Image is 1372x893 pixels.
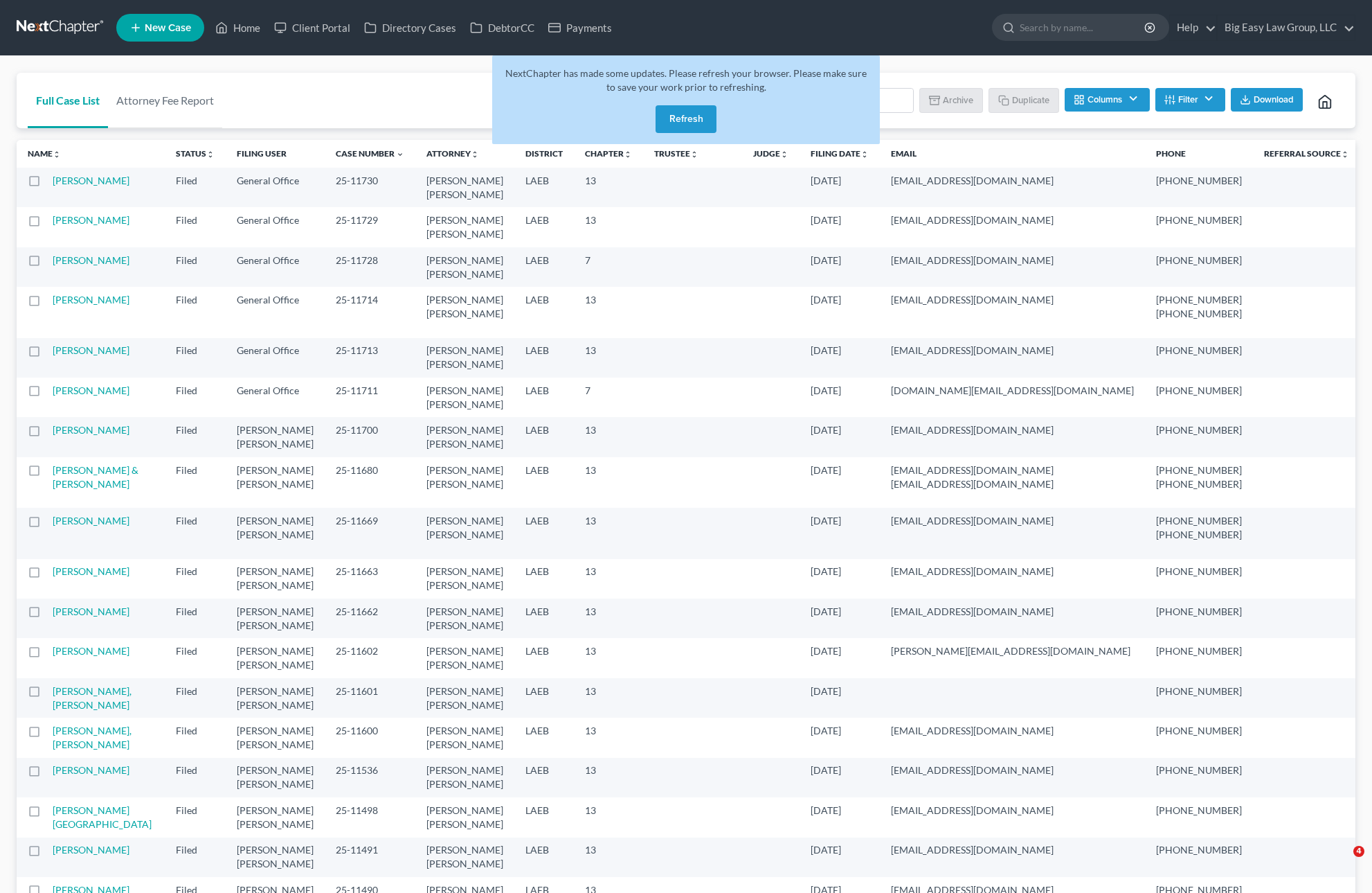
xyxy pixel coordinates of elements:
[165,838,226,877] td: Filed
[1020,15,1146,40] input: Search by name...
[800,838,880,877] td: [DATE]
[574,207,643,247] td: 13
[1156,514,1242,542] pre: [PHONE_NUMBER] [PHONE_NUMBER]
[165,638,226,678] td: Filed
[891,605,1134,619] pre: [EMAIL_ADDRESS][DOMAIN_NAME]
[574,718,643,757] td: 13
[53,175,129,186] a: [PERSON_NAME]
[226,599,325,638] td: [PERSON_NAME] [PERSON_NAME]
[28,148,61,159] a: Nameunfold_more
[800,417,880,457] td: [DATE]
[1155,88,1225,112] button: Filter
[415,378,514,417] td: [PERSON_NAME] [PERSON_NAME]
[574,797,643,837] td: 13
[800,559,880,599] td: [DATE]
[800,638,880,678] td: [DATE]
[891,463,1134,491] pre: [EMAIL_ADDRESS][DOMAIN_NAME] [EMAIL_ADDRESS][DOMAIN_NAME]
[226,168,325,207] td: General Office
[891,423,1134,437] pre: [EMAIL_ADDRESS][DOMAIN_NAME]
[891,514,1134,528] pre: [EMAIL_ADDRESS][DOMAIN_NAME]
[53,804,152,830] a: [PERSON_NAME][GEOGRAPHIC_DATA]
[800,287,880,337] td: [DATE]
[1156,843,1242,857] pre: [PHONE_NUMBER]
[1156,463,1242,491] pre: [PHONE_NUMBER] [PHONE_NUMBER]
[325,797,415,837] td: 25-11498
[325,758,415,797] td: 25-11536
[891,344,1134,357] pre: [EMAIL_ADDRESS][DOMAIN_NAME]
[1231,88,1303,112] button: Download
[800,168,880,207] td: [DATE]
[514,247,574,287] td: LAEB
[574,457,643,508] td: 13
[415,838,514,877] td: [PERSON_NAME] [PERSON_NAME]
[165,559,226,599] td: Filed
[396,150,404,159] i: expand_more
[1156,684,1242,698] pre: [PHONE_NUMBER]
[574,287,643,337] td: 13
[514,417,574,457] td: LAEB
[226,758,325,797] td: [PERSON_NAME] [PERSON_NAME]
[514,338,574,378] td: LAEB
[514,378,574,417] td: LAEB
[1156,254,1242,267] pre: [PHONE_NUMBER]
[165,168,226,207] td: Filed
[336,148,404,159] a: Case Number expand_more
[226,718,325,757] td: [PERSON_NAME] [PERSON_NAME]
[891,565,1134,578] pre: [EMAIL_ADDRESS][DOMAIN_NAME]
[514,838,574,877] td: LAEB
[891,804,1134,817] pre: [EMAIL_ADDRESS][DOMAIN_NAME]
[53,344,129,356] a: [PERSON_NAME]
[1218,15,1355,40] a: Big Easy Law Group, LLC
[514,638,574,678] td: LAEB
[415,287,514,337] td: [PERSON_NAME] [PERSON_NAME]
[226,457,325,508] td: [PERSON_NAME] [PERSON_NAME]
[53,515,129,527] a: [PERSON_NAME]
[1353,846,1364,857] span: 4
[206,150,215,159] i: unfold_more
[891,174,1134,188] pre: [EMAIL_ADDRESS][DOMAIN_NAME]
[165,247,226,287] td: Filed
[176,148,215,159] a: Statusunfold_more
[415,247,514,287] td: [PERSON_NAME] [PERSON_NAME]
[891,644,1134,658] pre: [PERSON_NAME][EMAIL_ADDRESS][DOMAIN_NAME]
[1264,148,1349,159] a: Referral Sourceunfold_more
[165,207,226,247] td: Filed
[108,73,222,128] a: Attorney Fee Report
[800,247,880,287] td: [DATE]
[541,15,619,40] a: Payments
[1156,605,1242,619] pre: [PHONE_NUMBER]
[53,294,129,306] a: [PERSON_NAME]
[325,599,415,638] td: 25-11662
[165,678,226,718] td: Filed
[800,599,880,638] td: [DATE]
[656,105,716,133] button: Refresh
[226,508,325,558] td: [PERSON_NAME] [PERSON_NAME]
[514,758,574,797] td: LAEB
[53,464,138,490] a: [PERSON_NAME] & [PERSON_NAME]
[165,417,226,457] td: Filed
[53,384,129,396] a: [PERSON_NAME]
[1156,565,1242,578] pre: [PHONE_NUMBER]
[514,508,574,558] td: LAEB
[53,685,132,711] a: [PERSON_NAME], [PERSON_NAME]
[415,559,514,599] td: [PERSON_NAME] [PERSON_NAME]
[1156,423,1242,437] pre: [PHONE_NUMBER]
[165,338,226,378] td: Filed
[514,599,574,638] td: LAEB
[800,718,880,757] td: [DATE]
[165,718,226,757] td: Filed
[208,15,267,40] a: Home
[1156,384,1242,398] pre: [PHONE_NUMBER]
[1156,174,1242,188] pre: [PHONE_NUMBER]
[574,417,643,457] td: 13
[1156,724,1242,738] pre: [PHONE_NUMBER]
[165,457,226,508] td: Filed
[165,797,226,837] td: Filed
[415,207,514,247] td: [PERSON_NAME] [PERSON_NAME]
[1156,763,1242,777] pre: [PHONE_NUMBER]
[165,508,226,558] td: Filed
[165,599,226,638] td: Filed
[1156,344,1242,357] pre: [PHONE_NUMBER]
[574,599,643,638] td: 13
[426,148,479,159] a: Attorneyunfold_more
